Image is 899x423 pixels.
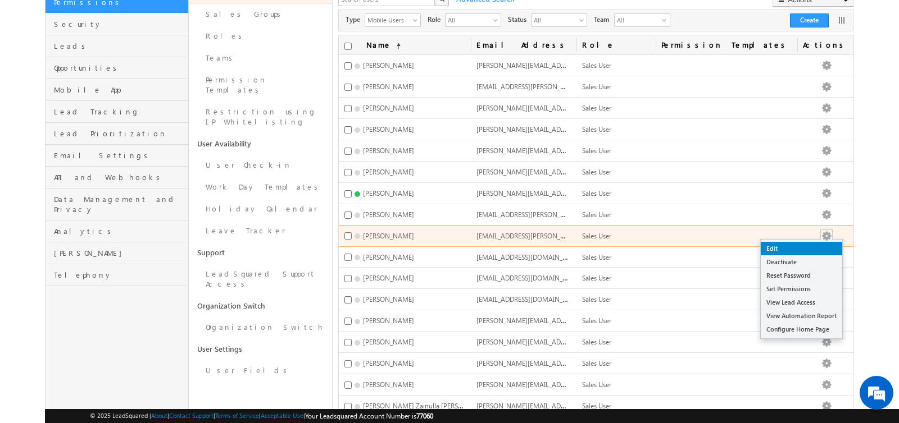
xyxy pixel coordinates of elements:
[576,35,656,54] a: Role
[58,59,189,73] div: Chat with us now
[189,133,332,154] a: User Availability
[476,231,635,240] span: [EMAIL_ADDRESS][PERSON_NAME][DOMAIN_NAME]
[363,338,414,346] span: [PERSON_NAME]
[189,47,332,69] a: Teams
[582,125,611,134] span: Sales User
[363,316,414,325] span: [PERSON_NAME]
[54,107,185,117] span: Lead Tracking
[54,85,185,95] span: Mobile App
[361,35,406,54] a: Name
[54,172,185,182] span: API and Webhooks
[582,232,611,240] span: Sales User
[582,338,611,346] span: Sales User
[363,189,414,197] span: [PERSON_NAME]
[189,69,332,101] a: Permission Templates
[363,401,492,410] span: [PERSON_NAME] Zainulla [PERSON_NAME]
[54,19,185,29] span: Security
[346,15,365,25] span: Type
[582,253,611,261] span: Sales User
[532,14,578,25] span: All
[46,242,188,264] a: [PERSON_NAME]
[46,13,188,35] a: Security
[19,59,47,73] img: d_60004797649_company_0_60004797649
[46,57,188,79] a: Opportunities
[582,168,611,176] span: Sales User
[189,338,332,360] a: User Settings
[493,17,502,23] span: select
[392,42,401,50] span: (sorted ascending)
[476,273,584,282] span: [EMAIL_ADDRESS][DOMAIN_NAME]
[46,123,188,145] a: Lead Prioritization
[790,13,829,27] button: Create
[363,232,414,240] span: [PERSON_NAME]
[54,128,185,139] span: Lead Prioritization
[476,358,686,367] span: [PERSON_NAME][EMAIL_ADDRESS][PERSON_NAME][DOMAIN_NAME]
[189,360,332,381] a: User Fields
[582,359,611,367] span: Sales User
[579,17,588,23] span: select
[363,359,414,367] span: [PERSON_NAME]
[46,264,188,286] a: Telephony
[184,6,211,33] div: Minimize live chat window
[305,412,433,420] span: Your Leadsquared Account Number is
[46,145,188,167] a: Email Settings
[189,154,332,176] a: User Check-in
[46,35,188,57] a: Leads
[761,309,842,323] a: View Automation Report
[476,401,635,410] span: [PERSON_NAME][EMAIL_ADDRESS][DOMAIN_NAME]
[446,14,492,25] span: All
[189,3,332,25] a: Sales Groups
[582,61,611,70] span: Sales User
[428,15,445,25] span: Role
[363,380,414,389] span: [PERSON_NAME]
[476,379,635,389] span: [PERSON_NAME][EMAIL_ADDRESS][DOMAIN_NAME]
[189,25,332,47] a: Roles
[189,263,332,295] a: LeadSquared Support Access
[363,210,414,219] span: [PERSON_NAME]
[761,242,842,255] a: Edit
[215,412,259,419] a: Terms of Service
[189,316,332,338] a: Organization Switch
[476,103,635,112] span: [PERSON_NAME][EMAIL_ADDRESS][DOMAIN_NAME]
[363,253,414,261] span: [PERSON_NAME]
[90,411,433,421] span: © 2025 LeadSquared | | | | |
[46,220,188,242] a: Analytics
[582,402,611,410] span: Sales User
[189,101,332,133] a: Restriction using IP Whitelisting
[189,220,332,242] a: Leave Tracker
[363,104,414,112] span: [PERSON_NAME]
[594,15,614,25] span: Team
[416,412,433,420] span: 77060
[363,168,414,176] span: [PERSON_NAME]
[761,255,842,269] a: Deactivate
[476,60,686,70] span: [PERSON_NAME][EMAIL_ADDRESS][PERSON_NAME][DOMAIN_NAME]
[54,248,185,258] span: [PERSON_NAME]
[476,315,635,325] span: [PERSON_NAME][EMAIL_ADDRESS][DOMAIN_NAME]
[797,35,853,54] span: Actions
[761,296,842,309] a: View Lead Access
[46,167,188,188] a: API and Webhooks
[153,346,204,361] em: Start Chat
[582,82,611,91] span: Sales User
[54,41,185,51] span: Leads
[582,146,611,155] span: Sales User
[582,189,611,197] span: Sales User
[761,282,842,296] a: Set Permissions
[54,226,185,236] span: Analytics
[363,82,414,91] span: [PERSON_NAME]
[46,101,188,123] a: Lead Tracking
[471,35,576,54] a: Email Address
[508,15,531,25] span: Status
[261,412,303,419] a: Acceptable Use
[476,294,584,304] span: [EMAIL_ADDRESS][DOMAIN_NAME]
[169,412,214,419] a: Contact Support
[615,14,660,26] span: All
[761,269,842,282] a: Reset Password
[46,79,188,101] a: Mobile App
[476,145,635,155] span: [PERSON_NAME][EMAIL_ADDRESS][DOMAIN_NAME]
[582,380,611,389] span: Sales User
[582,210,611,219] span: Sales User
[761,323,842,336] a: Configure Home Page
[151,412,167,419] a: About
[365,14,411,25] span: Mobile Users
